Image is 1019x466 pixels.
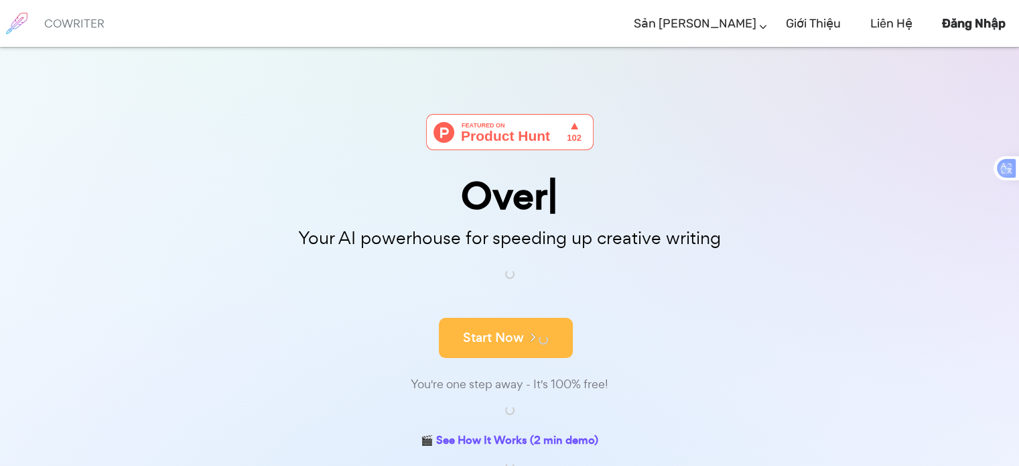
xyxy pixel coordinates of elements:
[868,4,912,44] a: Liên hệ
[870,16,912,31] wpstranslate-tanslation-text: Liên hệ
[175,177,845,215] div: Over
[426,114,594,150] img: Cowriter - Your AI buddy for speeding up creative writing | Product Hunt
[631,4,756,44] a: Sản [PERSON_NAME]
[439,318,573,358] button: Start Now
[175,375,845,419] div: You're one step away - It's 100% free!
[786,16,841,31] wpstranslate-tanslation-text: Giới thiệu
[44,16,105,31] wpstranslate-tanslation-text: COWRITER
[634,16,756,31] wpstranslate-tanslation-text: Sản [PERSON_NAME]
[942,16,1006,31] wpstranslate-tanslation-text: Đăng nhập
[939,4,1006,44] a: Đăng nhập
[175,224,845,287] p: Your AI powerhouse for speeding up creative writing
[783,4,841,44] a: Giới thiệu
